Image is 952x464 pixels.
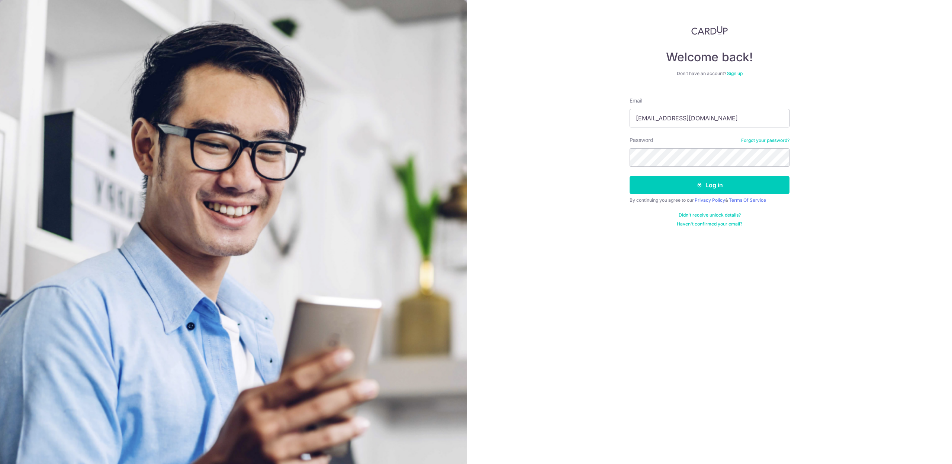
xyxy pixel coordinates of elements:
a: Sign up [727,71,743,76]
h4: Welcome back! [630,50,789,65]
div: Don’t have an account? [630,71,789,77]
a: Privacy Policy [695,197,725,203]
a: Didn't receive unlock details? [679,212,741,218]
a: Haven't confirmed your email? [677,221,742,227]
img: CardUp Logo [691,26,728,35]
label: Password [630,136,653,144]
input: Enter your Email [630,109,789,127]
button: Log in [630,176,789,194]
a: Forgot your password? [741,137,789,143]
label: Email [630,97,642,104]
div: By continuing you agree to our & [630,197,789,203]
a: Terms Of Service [729,197,766,203]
